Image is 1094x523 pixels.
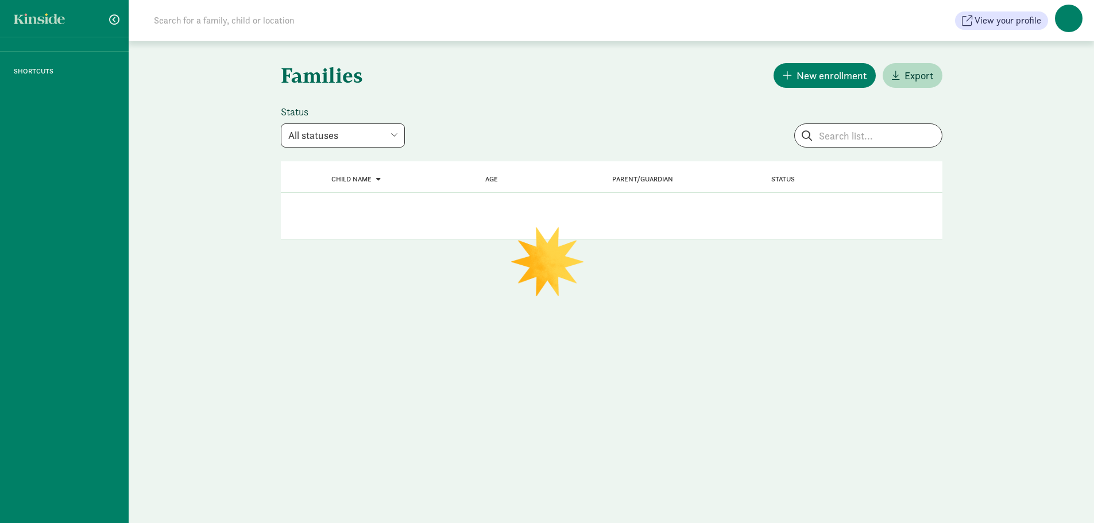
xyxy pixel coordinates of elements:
[975,14,1041,28] span: View your profile
[883,63,942,88] button: Export
[771,175,795,183] span: Status
[331,175,381,183] a: Child name
[147,9,469,32] input: Search for a family, child or location
[797,68,867,83] span: New enrollment
[281,55,609,96] h1: Families
[485,175,498,183] a: Age
[612,175,673,183] a: Parent/Guardian
[795,124,942,147] input: Search list...
[774,63,876,88] button: New enrollment
[331,175,372,183] span: Child name
[955,11,1048,30] button: View your profile
[281,105,405,119] label: Status
[904,68,933,83] span: Export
